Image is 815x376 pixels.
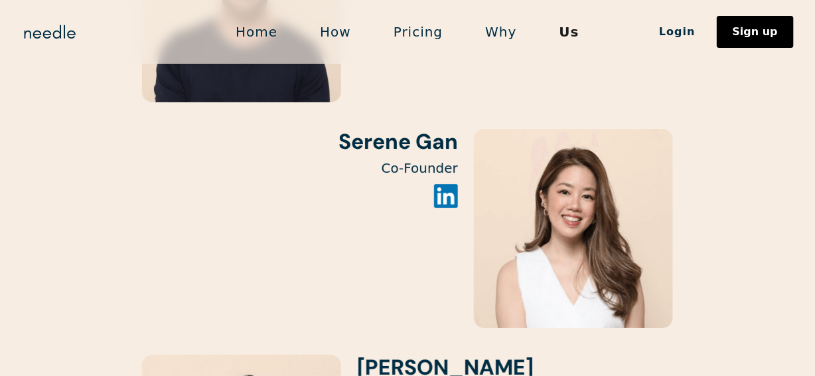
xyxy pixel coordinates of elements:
[214,18,299,46] a: Home
[538,18,601,46] a: Us
[638,21,717,43] a: Login
[717,16,794,48] a: Sign up
[464,18,538,46] a: Why
[142,160,458,176] p: Co-Founder
[299,18,372,46] a: How
[142,129,458,154] h3: Serene Gan
[372,18,464,46] a: Pricing
[733,27,778,37] div: Sign up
